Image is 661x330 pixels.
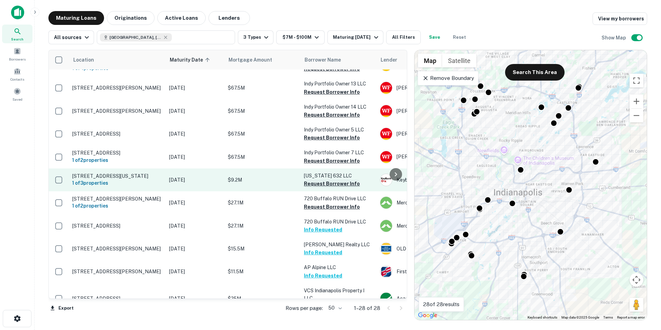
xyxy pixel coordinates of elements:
[380,174,392,186] img: picture
[380,197,392,209] img: picture
[48,303,75,313] button: Export
[2,25,32,43] a: Search
[386,30,421,44] button: All Filters
[228,295,297,302] p: $25M
[72,223,162,229] p: [STREET_ADDRESS]
[304,241,373,248] p: [PERSON_NAME] Realty LLC
[304,226,342,234] button: Info Requested
[107,11,155,25] button: Originations
[333,33,380,42] div: Maturing [DATE]
[48,30,94,44] button: All sources
[304,248,342,257] button: Info Requested
[228,245,297,253] p: $15.5M
[380,266,392,277] img: picture
[2,65,32,83] a: Contacts
[380,220,484,232] div: Merchants Bank IN
[169,295,221,302] p: [DATE]
[448,30,471,44] button: Reset
[380,151,392,163] img: picture
[304,134,360,142] button: Request Borrower Info
[238,30,273,44] button: 3 Types
[505,64,565,81] button: Search This Area
[305,56,341,64] span: Borrower Name
[380,292,484,305] div: Academy Bank
[380,128,392,140] img: picture
[380,265,484,278] div: First-citizens Bank & Trust Company
[110,34,161,40] span: [GEOGRAPHIC_DATA], [GEOGRAPHIC_DATA], [GEOGRAPHIC_DATA]
[304,287,373,302] p: VCS Indianapolis Property I LLC
[72,156,162,164] h6: 1 of 2 properties
[304,103,373,111] p: Indy Portfolio Owner 14 LLC
[304,149,373,156] p: Indy Portfolio Owner 7 LLC
[69,50,166,70] th: Location
[422,74,474,82] p: Remove Boundary
[12,97,22,102] span: Saved
[169,130,221,138] p: [DATE]
[630,94,643,108] button: Zoom in
[2,85,32,103] a: Saved
[72,179,162,187] h6: 1 of 3 properties
[72,131,162,137] p: [STREET_ADDRESS]
[380,220,392,232] img: picture
[376,50,487,70] th: Lender
[380,105,484,117] div: [PERSON_NAME] Fargo
[208,11,250,25] button: Lenders
[630,273,643,287] button: Map camera controls
[169,153,221,161] p: [DATE]
[442,54,476,67] button: Show satellite imagery
[228,222,297,230] p: $27.1M
[380,242,484,255] div: OLD National Bank
[304,264,373,271] p: AP Alpine LLC
[169,199,221,207] p: [DATE]
[304,111,360,119] button: Request Borrower Info
[423,30,446,44] button: Save your search to get updates of matches that match your search criteria.
[228,153,297,161] p: $67.5M
[228,268,297,275] p: $11.5M
[300,50,376,70] th: Borrower Name
[380,82,484,94] div: [PERSON_NAME] Fargo
[97,30,235,44] button: [GEOGRAPHIC_DATA], [GEOGRAPHIC_DATA], [GEOGRAPHIC_DATA]
[72,150,162,156] p: [STREET_ADDRESS]
[304,195,373,202] p: 720 Buffalo RUN Drive LLC
[304,203,360,211] button: Request Borrower Info
[72,85,162,91] p: [STREET_ADDRESS][PERSON_NAME]
[626,275,661,308] iframe: Chat Widget
[304,157,360,165] button: Request Borrower Info
[169,245,221,253] p: [DATE]
[72,108,162,114] p: [STREET_ADDRESS][PERSON_NAME]
[380,128,484,140] div: [PERSON_NAME] Fargo
[169,222,221,230] p: [DATE]
[72,246,162,252] p: [STREET_ADDRESS][PERSON_NAME]
[380,151,484,163] div: [PERSON_NAME] Fargo
[528,315,557,320] button: Keyboard shortcuts
[304,218,373,226] p: 720 Buffalo RUN Drive LLC
[380,174,484,186] div: Keybank National Association
[380,105,392,117] img: picture
[603,315,613,319] a: Terms (opens in new tab)
[72,295,162,302] p: [STREET_ADDRESS]
[304,172,373,180] p: [US_STATE] 632 LLC
[48,11,104,25] button: Maturing Loans
[423,300,459,309] p: 28 of 28 results
[224,50,300,70] th: Mortgage Amount
[72,268,162,275] p: [STREET_ADDRESS][PERSON_NAME]
[326,303,343,313] div: 50
[169,84,221,92] p: [DATE]
[169,268,221,275] p: [DATE]
[304,272,342,280] button: Info Requested
[169,176,221,184] p: [DATE]
[304,80,373,88] p: Indy Portfolio Owner 13 LLC
[166,50,224,70] th: Maturity Date
[418,54,442,67] button: Show street map
[228,176,297,184] p: $9.2M
[415,50,647,320] div: 0 0
[72,173,162,179] p: [STREET_ADDRESS][US_STATE]
[286,304,323,312] p: Rows per page:
[2,45,32,63] a: Borrowers
[380,82,392,94] img: picture
[228,84,297,92] p: $67.5M
[593,12,647,25] a: View my borrowers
